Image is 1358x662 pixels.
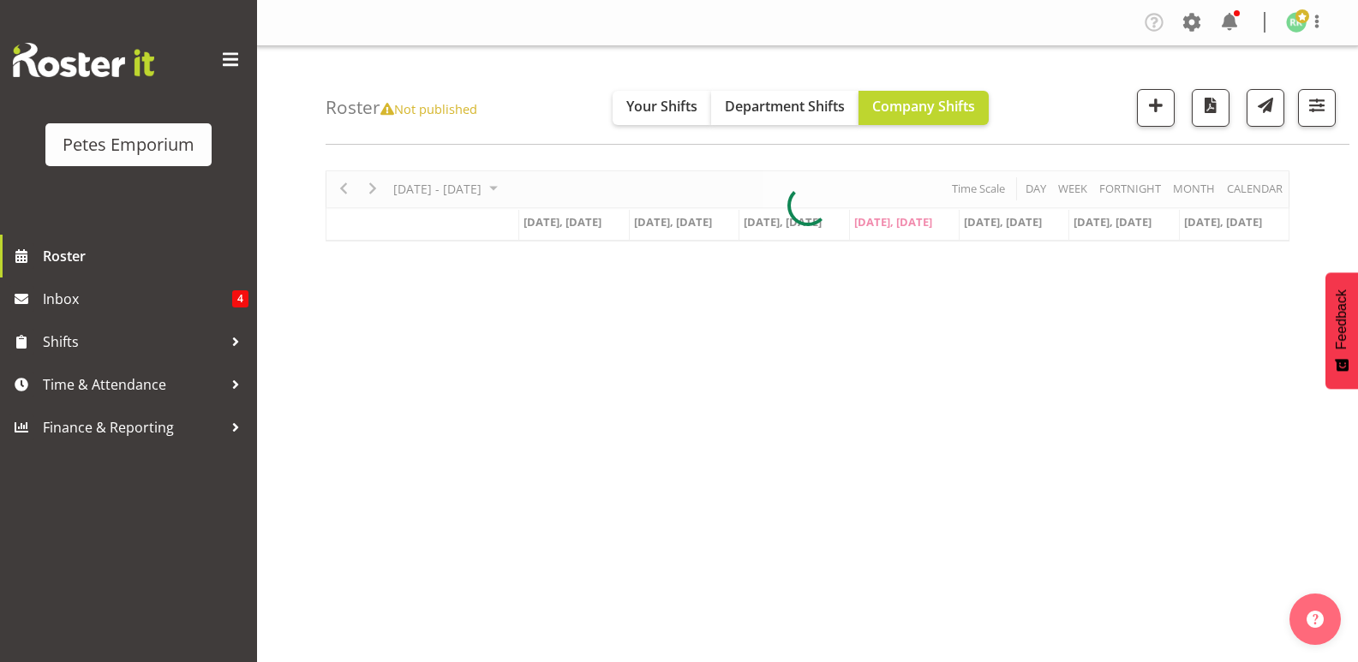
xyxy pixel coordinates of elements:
[725,97,845,116] span: Department Shifts
[1247,89,1284,127] button: Send a list of all shifts for the selected filtered period to all rostered employees.
[43,286,232,312] span: Inbox
[1325,272,1358,389] button: Feedback - Show survey
[1307,611,1324,628] img: help-xxl-2.png
[43,329,223,355] span: Shifts
[63,132,194,158] div: Petes Emporium
[380,100,477,117] span: Not published
[711,91,858,125] button: Department Shifts
[13,43,154,77] img: Rosterit website logo
[1298,89,1336,127] button: Filter Shifts
[1137,89,1175,127] button: Add a new shift
[43,372,223,397] span: Time & Attendance
[613,91,711,125] button: Your Shifts
[1192,89,1229,127] button: Download a PDF of the roster according to the set date range.
[232,290,248,307] span: 4
[1334,289,1349,349] span: Feedback
[43,414,223,440] span: Finance & Reporting
[43,243,248,269] span: Roster
[872,97,975,116] span: Company Shifts
[1286,12,1307,33] img: ruth-robertson-taylor722.jpg
[626,97,697,116] span: Your Shifts
[326,98,477,117] h4: Roster
[858,91,989,125] button: Company Shifts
